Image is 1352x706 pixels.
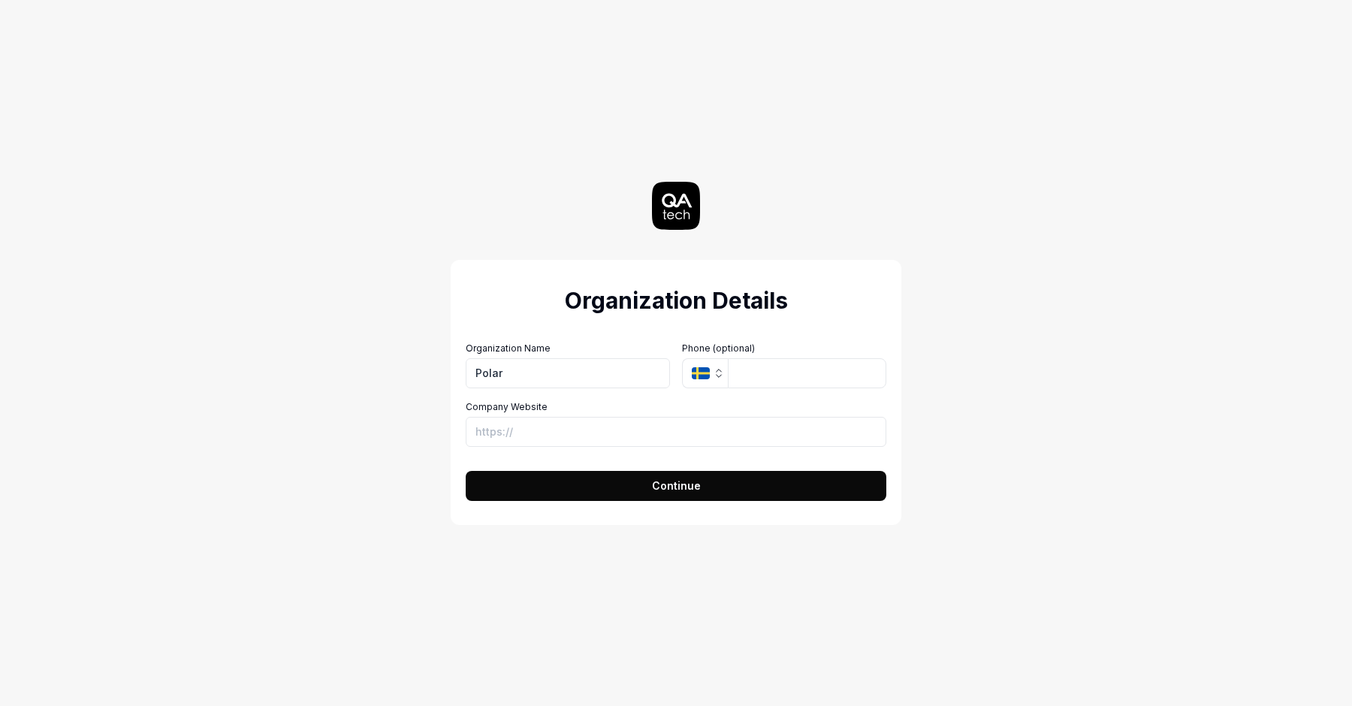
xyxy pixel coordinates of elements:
[466,400,886,414] label: Company Website
[466,342,670,355] label: Organization Name
[466,471,886,501] button: Continue
[682,342,886,355] label: Phone (optional)
[466,284,886,318] h2: Organization Details
[652,478,701,493] span: Continue
[466,417,886,447] input: https://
